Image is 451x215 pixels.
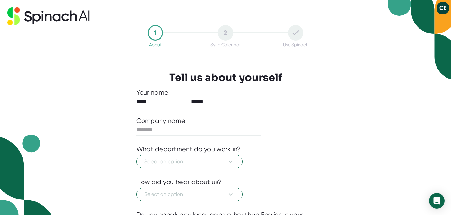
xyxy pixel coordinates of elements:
[144,158,235,165] span: Select an option
[136,178,222,186] div: How did you hear about us?
[144,191,235,198] span: Select an option
[136,145,241,153] div: What department do you work in?
[283,42,308,47] div: Use Spinach
[149,42,161,47] div: About
[136,188,243,201] button: Select an option
[429,193,445,209] div: Open Intercom Messenger
[437,2,449,14] button: CE
[169,71,282,84] h3: Tell us about yourself
[136,89,315,97] div: Your name
[148,25,163,41] div: 1
[136,155,243,168] button: Select an option
[210,42,241,47] div: Sync Calendar
[218,25,233,41] div: 2
[136,117,186,125] div: Company name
